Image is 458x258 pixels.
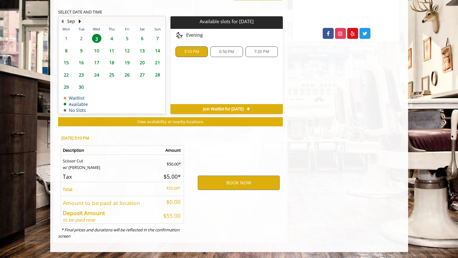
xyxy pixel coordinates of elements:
[122,58,132,67] span: 19
[153,58,162,67] span: 21
[89,26,104,32] th: Wed
[61,135,89,141] b: [DATE] 5:10 PM
[122,70,132,79] span: 26
[203,107,244,112] span: Join Waitlist for [DATE]
[62,70,71,79] span: 22
[92,46,101,55] span: 10
[254,49,269,54] span: 7:20 PM
[150,69,165,81] td: Select day28
[175,46,208,57] div: 5:10 PM
[104,26,119,32] th: Thu
[135,45,150,57] td: Select day13
[63,174,154,180] h5: Tax
[63,147,84,153] b: Description
[74,69,89,81] td: Select day23
[122,34,132,43] span: 5
[135,32,150,45] td: Select day6
[135,26,150,32] th: Sat
[119,26,134,32] th: Fri
[74,26,89,32] th: Tue
[77,46,86,55] span: 9
[63,217,95,223] i: to be paid now
[159,213,181,219] h5: $55.00
[58,227,180,239] i: * Final prices and durations will be reflected in the confirmation screen
[150,57,165,69] td: Select day21
[64,96,88,100] td: Waitlist
[77,58,86,67] span: 16
[137,70,147,79] span: 27
[64,108,88,113] td: No Slots
[59,45,74,57] td: Select day8
[92,58,101,67] span: 17
[153,34,162,43] span: 7
[137,58,147,67] span: 20
[62,82,71,92] span: 29
[186,33,203,38] span: Evening
[63,209,105,217] b: Deposit Amount
[210,46,243,57] div: 6:50 PM
[198,176,280,190] button: BOOK NOW
[107,70,116,79] span: 25
[150,32,165,45] td: Select day7
[92,70,101,79] span: 24
[63,187,72,192] b: Total
[137,46,147,55] span: 13
[63,200,154,206] h5: Amount to be paid at location
[104,45,119,57] td: Select day11
[104,57,119,69] td: Select day18
[135,69,150,81] td: Select day27
[77,70,86,79] span: 23
[119,45,134,57] td: Select day12
[60,18,65,25] button: Previous Month
[107,58,116,67] span: 18
[78,18,83,25] button: Next Month
[153,70,162,79] span: 28
[64,102,88,107] td: Available
[77,82,86,92] span: 30
[153,46,162,55] span: 14
[165,147,181,153] b: Amount
[159,185,181,192] p: $55.00*
[159,199,181,205] h5: $0.00
[107,34,116,43] span: 4
[74,57,89,69] td: Select day16
[104,32,119,45] td: Select day4
[59,81,74,93] td: Select day29
[219,49,234,54] span: 6:50 PM
[119,32,134,45] td: Select day5
[89,69,104,81] td: Select day24
[74,81,89,93] td: Select day30
[59,57,74,69] td: Select day15
[61,155,157,171] td: Scissor Cut w/ [PERSON_NAME]
[135,57,150,69] td: Select day20
[122,46,132,55] span: 12
[89,45,104,57] td: Select day10
[137,119,203,124] span: View availability at nearby locations
[89,57,104,69] td: Select day17
[245,46,278,57] div: 7:20 PM
[137,34,147,43] span: 6
[104,69,119,81] td: Select day25
[67,18,75,25] button: Sep
[89,32,104,45] td: Select day3
[59,26,74,32] th: Mon
[175,31,183,39] img: evening slots
[119,57,134,69] td: Select day19
[74,45,89,57] td: Select day9
[62,58,71,67] span: 15
[184,49,199,54] span: 5:10 PM
[150,45,165,57] td: Select day14
[150,26,165,32] th: Sun
[107,46,116,55] span: 11
[157,155,184,171] td: $50.00*
[62,46,71,55] span: 8
[58,117,283,126] button: View availability at nearby locations
[173,19,280,24] p: Available slots for [DATE]
[119,69,134,81] td: Select day26
[92,34,101,43] span: 3
[58,9,102,15] b: SELECT DATE AND TIME
[159,174,181,180] h5: $5.00*
[59,69,74,81] td: Select day22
